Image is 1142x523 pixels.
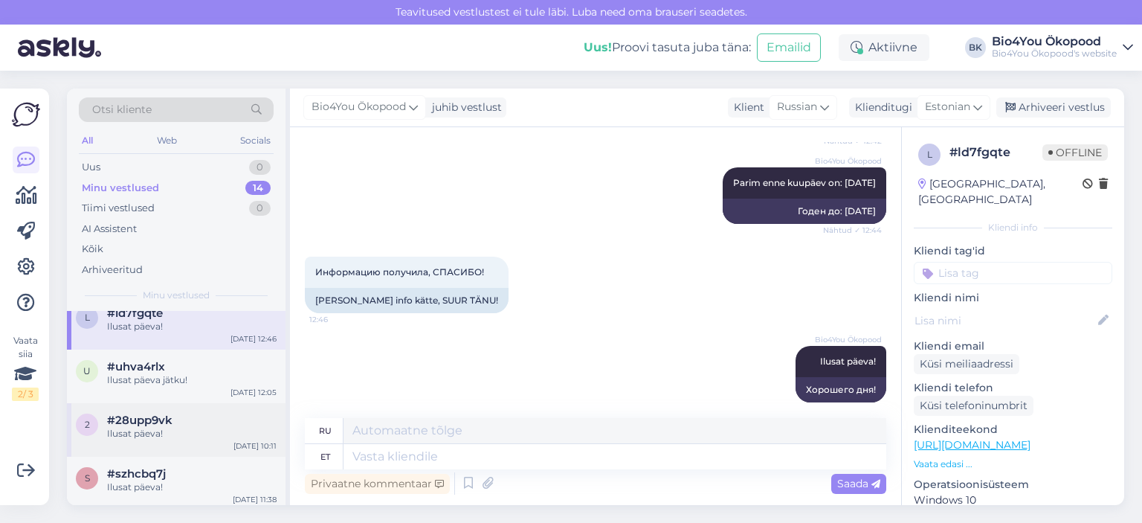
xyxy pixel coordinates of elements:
[233,494,277,505] div: [DATE] 11:38
[107,427,277,440] div: Ilusat päeva!
[305,288,509,313] div: [PERSON_NAME] info kätte, SUUR TÄNU!
[914,492,1112,508] p: Windows 10
[927,149,932,160] span: l
[723,199,886,224] div: Годен до: [DATE]
[426,100,502,115] div: juhib vestlust
[107,307,163,320] span: #ld7fgqte
[914,290,1112,306] p: Kliendi nimi
[918,176,1083,208] div: [GEOGRAPHIC_DATA], [GEOGRAPHIC_DATA]
[85,419,90,430] span: 2
[309,314,365,325] span: 12:46
[914,458,1112,471] p: Vaata edasi ...
[584,40,612,54] b: Uus!
[815,334,882,345] span: Bio4You Ökopood
[914,438,1030,452] a: [URL][DOMAIN_NAME]
[757,33,821,62] button: Emailid
[85,312,90,323] span: l
[107,481,277,494] div: Ilusat päeva!
[925,99,970,115] span: Estonian
[914,243,1112,259] p: Kliendi tag'id
[107,373,277,387] div: Ilusat päeva jätku!
[82,222,137,237] div: AI Assistent
[82,242,103,257] div: Kõik
[237,131,274,150] div: Socials
[107,360,165,373] span: #uhva4rlx
[914,221,1112,234] div: Kliendi info
[245,181,271,196] div: 14
[82,263,143,277] div: Arhiveeritud
[83,365,91,376] span: u
[312,99,406,115] span: Bio4You Ökopood
[996,97,1111,118] div: Arhiveeri vestlus
[315,266,484,277] span: Информацию получила, СПАСИБО!
[733,177,876,188] span: Parim enne kuupäev on: [DATE]
[107,467,166,481] span: #szhcbq7j
[82,201,155,216] div: Tiimi vestlused
[82,160,100,175] div: Uus
[992,48,1117,60] div: Bio4You Ökopood's website
[796,377,886,402] div: Хорошего дня!
[584,39,751,57] div: Proovi tasuta juba täna:
[92,102,152,118] span: Otsi kliente
[319,418,332,443] div: ru
[12,388,39,401] div: 2 / 3
[249,160,271,175] div: 0
[992,36,1133,60] a: Bio4You ÖkopoodBio4You Ökopood's website
[12,334,39,401] div: Vaata siia
[914,354,1019,374] div: Küsi meiliaadressi
[305,474,450,494] div: Privaatne kommentaar
[320,444,330,469] div: et
[823,225,882,236] span: Nähtud ✓ 12:44
[107,320,277,333] div: Ilusat päeva!
[1042,144,1108,161] span: Offline
[815,155,882,167] span: Bio4You Ökopood
[914,338,1112,354] p: Kliendi email
[154,131,180,150] div: Web
[914,477,1112,492] p: Operatsioonisüsteem
[143,289,210,302] span: Minu vestlused
[728,100,764,115] div: Klient
[777,99,817,115] span: Russian
[914,262,1112,284] input: Lisa tag
[839,34,929,61] div: Aktiivne
[914,380,1112,396] p: Kliendi telefon
[992,36,1117,48] div: Bio4You Ökopood
[965,37,986,58] div: BK
[849,100,912,115] div: Klienditugi
[107,414,172,427] span: #28upp9vk
[837,477,880,490] span: Saada
[79,131,96,150] div: All
[230,387,277,398] div: [DATE] 12:05
[249,201,271,216] div: 0
[820,356,876,367] span: Ilusat päeva!
[12,100,40,129] img: Askly Logo
[914,312,1095,329] input: Lisa nimi
[826,403,882,414] span: 12:46
[233,440,277,452] div: [DATE] 10:11
[949,144,1042,161] div: # ld7fgqte
[914,422,1112,437] p: Klienditeekond
[85,472,90,484] span: s
[914,396,1033,416] div: Küsi telefoninumbrit
[82,181,159,196] div: Minu vestlused
[230,333,277,344] div: [DATE] 12:46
